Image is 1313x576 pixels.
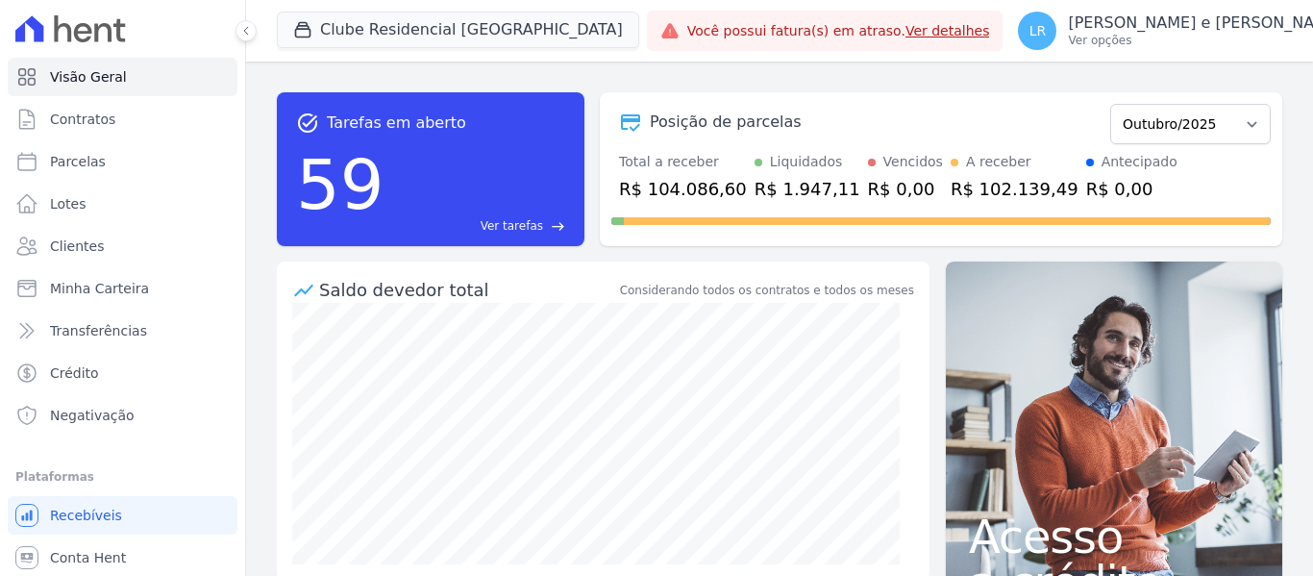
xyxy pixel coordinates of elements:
span: Conta Hent [50,548,126,567]
a: Ver detalhes [905,23,990,38]
span: Crédito [50,363,99,383]
div: Posição de parcelas [650,111,802,134]
div: Liquidados [770,152,843,172]
span: Minha Carteira [50,279,149,298]
span: Tarefas em aberto [327,112,466,135]
a: Transferências [8,312,237,350]
div: Vencidos [883,152,943,172]
span: Clientes [50,237,104,256]
span: east [551,219,565,234]
div: Considerando todos os contratos e todos os meses [620,282,914,299]
span: Acesso [969,513,1259,560]
div: A receber [966,152,1031,172]
div: 59 [296,135,384,235]
a: Lotes [8,185,237,223]
div: R$ 0,00 [868,176,943,202]
span: LR [1029,24,1047,38]
div: Plataformas [15,465,230,488]
span: Negativação [50,406,135,425]
a: Ver tarefas east [392,217,565,235]
a: Negativação [8,396,237,435]
span: Você possui fatura(s) em atraso. [687,21,990,41]
span: Parcelas [50,152,106,171]
a: Crédito [8,354,237,392]
span: task_alt [296,112,319,135]
div: R$ 1.947,11 [755,176,860,202]
span: Contratos [50,110,115,129]
div: Antecipado [1102,152,1177,172]
div: R$ 102.139,49 [951,176,1078,202]
a: Minha Carteira [8,269,237,308]
div: R$ 0,00 [1086,176,1177,202]
a: Recebíveis [8,496,237,535]
span: Visão Geral [50,67,127,87]
span: Lotes [50,194,87,213]
a: Clientes [8,227,237,265]
a: Parcelas [8,142,237,181]
a: Visão Geral [8,58,237,96]
button: Clube Residencial [GEOGRAPHIC_DATA] [277,12,639,48]
div: Saldo devedor total [319,277,616,303]
div: R$ 104.086,60 [619,176,747,202]
div: Total a receber [619,152,747,172]
span: Transferências [50,321,147,340]
a: Contratos [8,100,237,138]
span: Recebíveis [50,506,122,525]
span: Ver tarefas [481,217,543,235]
